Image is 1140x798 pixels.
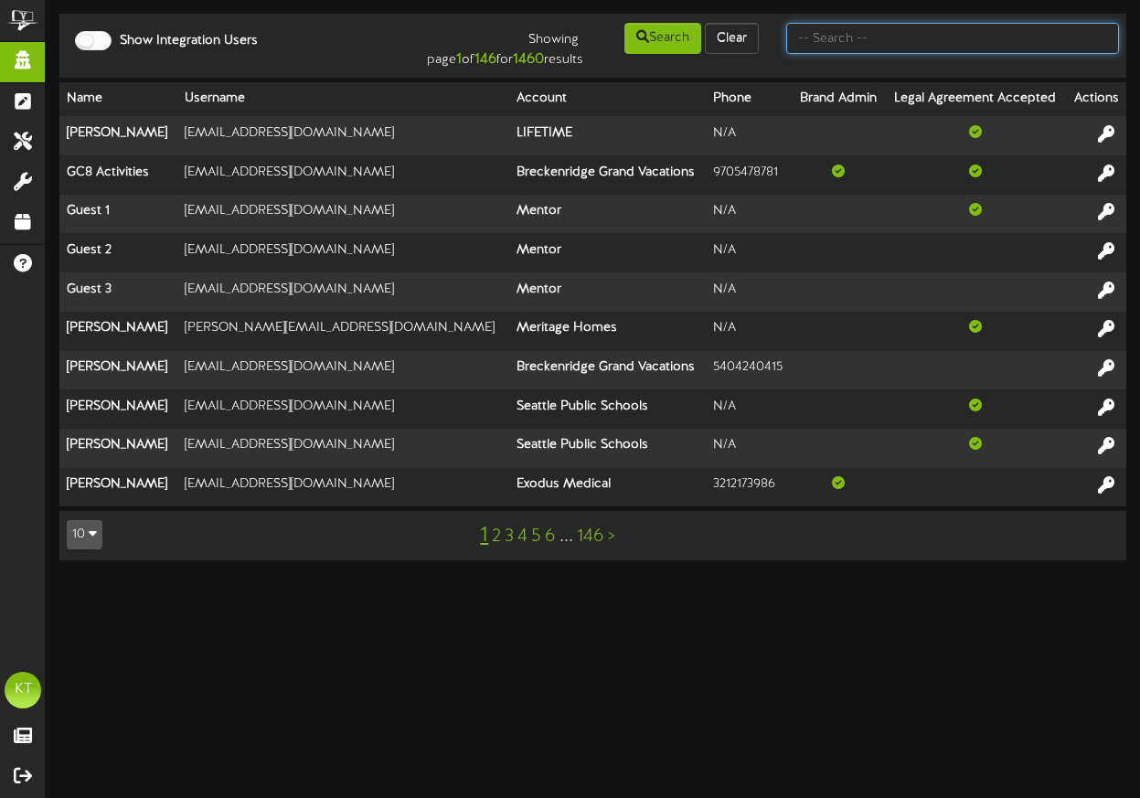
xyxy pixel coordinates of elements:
td: N/A [706,429,792,468]
th: Account [509,82,707,116]
td: [EMAIL_ADDRESS][DOMAIN_NAME] [177,116,509,155]
a: 146 [577,527,604,547]
td: [EMAIL_ADDRESS][DOMAIN_NAME] [177,429,509,468]
th: [PERSON_NAME] [59,351,177,390]
a: 3 [505,527,514,547]
th: [PERSON_NAME] [59,429,177,468]
th: Mentor [509,272,707,312]
td: N/A [706,233,792,272]
td: 3212173986 [706,468,792,506]
input: -- Search -- [786,23,1119,54]
th: [PERSON_NAME] [59,468,177,506]
th: Phone [706,82,792,116]
th: LIFETIME [509,116,707,155]
th: Guest 3 [59,272,177,312]
td: [EMAIL_ADDRESS][DOMAIN_NAME] [177,272,509,312]
a: 2 [492,527,501,547]
th: Breckenridge Grand Vacations [509,155,707,195]
th: GC8 Activities [59,155,177,195]
a: 4 [517,527,527,547]
th: Seattle Public Schools [509,389,707,429]
td: [EMAIL_ADDRESS][DOMAIN_NAME] [177,351,509,390]
td: N/A [706,195,792,234]
th: Brand Admin [792,82,885,116]
th: Mentor [509,233,707,272]
td: 5404240415 [706,351,792,390]
td: N/A [706,312,792,351]
strong: 1460 [513,51,544,68]
th: [PERSON_NAME] [59,389,177,429]
td: N/A [706,389,792,429]
th: Guest 2 [59,233,177,272]
td: [EMAIL_ADDRESS][DOMAIN_NAME] [177,155,509,195]
button: Search [624,23,701,54]
strong: 146 [474,51,496,68]
th: Legal Agreement Accepted [885,82,1065,116]
a: ... [559,527,573,547]
td: [PERSON_NAME][EMAIL_ADDRESS][DOMAIN_NAME] [177,312,509,351]
th: Exodus Medical [509,468,707,506]
th: Seattle Public Schools [509,429,707,468]
div: KT [5,672,41,708]
td: 9705478781 [706,155,792,195]
td: [EMAIL_ADDRESS][DOMAIN_NAME] [177,233,509,272]
a: > [608,527,615,547]
a: 1 [480,524,488,548]
button: Clear [705,23,759,54]
div: Showing page of for results [413,21,593,70]
th: Breckenridge Grand Vacations [509,351,707,390]
td: [EMAIL_ADDRESS][DOMAIN_NAME] [177,389,509,429]
a: 5 [531,527,541,547]
th: [PERSON_NAME] [59,312,177,351]
label: Show Integration Users [106,32,258,50]
td: N/A [706,272,792,312]
th: Actions [1066,82,1126,116]
th: Username [177,82,509,116]
th: Meritage Homes [509,312,707,351]
strong: 1 [456,51,462,68]
td: [EMAIL_ADDRESS][DOMAIN_NAME] [177,195,509,234]
td: N/A [706,116,792,155]
th: Name [59,82,177,116]
button: 10 [67,520,102,549]
th: Guest 1 [59,195,177,234]
a: 6 [545,527,556,547]
td: [EMAIL_ADDRESS][DOMAIN_NAME] [177,468,509,506]
th: [PERSON_NAME] [59,116,177,155]
th: Mentor [509,195,707,234]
